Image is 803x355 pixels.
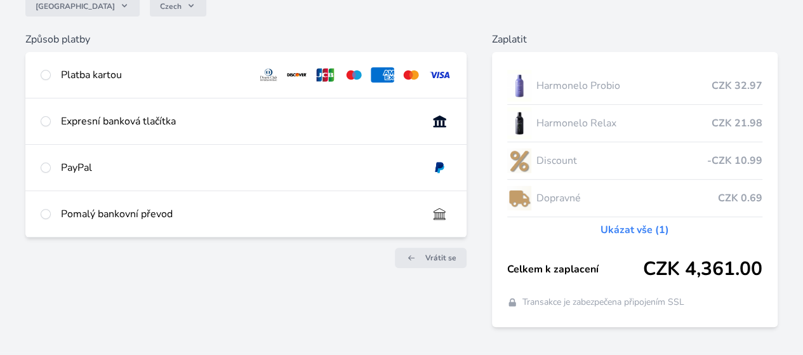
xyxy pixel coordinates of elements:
[522,296,684,309] span: Transakce je zabezpečena připojením SSL
[399,67,423,83] img: mc.svg
[61,206,418,222] div: Pomalý bankovní převod
[371,67,394,83] img: amex.svg
[428,206,451,222] img: bankTransfer_IBAN.svg
[712,116,762,131] span: CZK 21.98
[428,67,451,83] img: visa.svg
[257,67,281,83] img: diners.svg
[428,114,451,129] img: onlineBanking_CZ.svg
[425,253,456,263] span: Vrátit se
[507,145,531,177] img: discount-lo.png
[160,1,182,11] span: Czech
[601,222,669,238] a: Ukázat vše (1)
[25,32,467,47] h6: Způsob platby
[507,262,643,277] span: Celkem k zaplacení
[61,160,418,175] div: PayPal
[643,258,762,281] span: CZK 4,361.00
[712,78,762,93] span: CZK 32.97
[507,182,531,214] img: delivery-lo.png
[492,32,778,47] h6: Zaplatit
[61,67,247,83] div: Platba kartou
[718,191,762,206] span: CZK 0.69
[428,160,451,175] img: paypal.svg
[536,153,707,168] span: Discount
[507,107,531,139] img: CLEAN_RELAX_se_stinem_x-lo.jpg
[536,78,712,93] span: Harmonelo Probio
[342,67,366,83] img: maestro.svg
[395,248,467,268] a: Vrátit se
[507,70,531,102] img: CLEAN_PROBIO_se_stinem_x-lo.jpg
[36,1,115,11] span: [GEOGRAPHIC_DATA]
[707,153,762,168] span: -CZK 10.99
[536,116,712,131] span: Harmonelo Relax
[536,191,718,206] span: Dopravné
[285,67,309,83] img: discover.svg
[314,67,337,83] img: jcb.svg
[61,114,418,129] div: Expresní banková tlačítka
